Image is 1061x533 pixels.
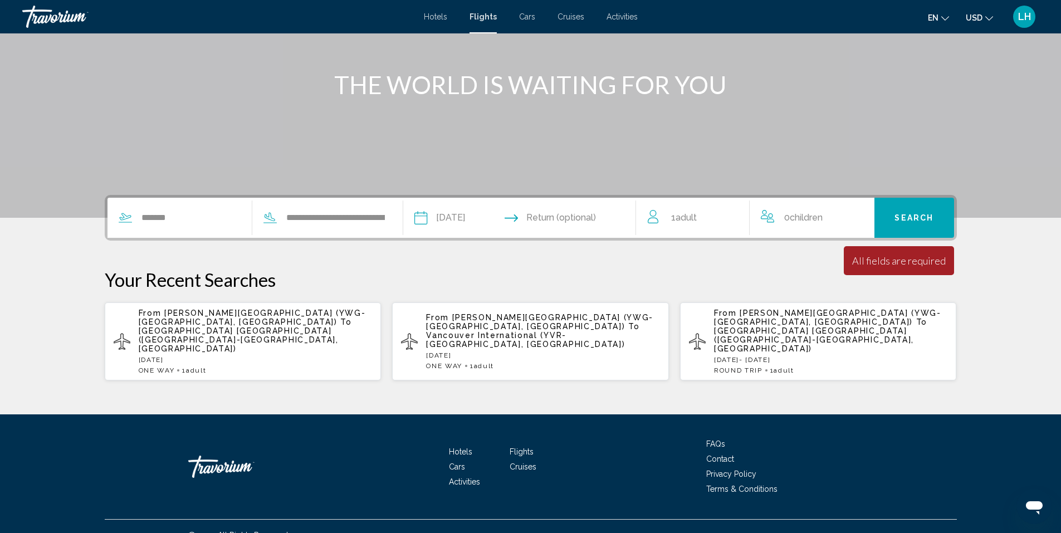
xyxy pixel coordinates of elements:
span: 0 [784,210,823,226]
a: Activities [607,12,638,21]
button: Travelers: 1 adult, 0 children [637,198,875,238]
span: 1 [770,366,794,374]
a: Privacy Policy [706,470,756,478]
span: ONE WAY [426,362,462,370]
p: [DATE] - [DATE] [714,356,948,364]
div: All fields are required [852,255,946,267]
span: To [628,322,639,331]
h1: THE WORLD IS WAITING FOR YOU [322,70,740,99]
a: Travorium [188,450,300,483]
span: Adult [774,366,794,374]
button: Return date [505,198,596,238]
span: 1 [671,210,697,226]
span: To [916,317,927,326]
button: From [PERSON_NAME][GEOGRAPHIC_DATA] (YWG-[GEOGRAPHIC_DATA], [GEOGRAPHIC_DATA]) To [GEOGRAPHIC_DAT... [105,302,382,381]
a: Activities [449,477,480,486]
button: From [PERSON_NAME][GEOGRAPHIC_DATA] (YWG-[GEOGRAPHIC_DATA], [GEOGRAPHIC_DATA]) To Vancouver Inter... [392,302,669,381]
span: Search [894,214,933,223]
p: Your Recent Searches [105,268,957,291]
a: Cruises [510,462,536,471]
span: USD [966,13,982,22]
a: Hotels [449,447,472,456]
button: User Menu [1010,5,1039,28]
a: Hotels [424,12,447,21]
a: Flights [470,12,497,21]
a: Cars [449,462,465,471]
span: [PERSON_NAME][GEOGRAPHIC_DATA] (YWG-[GEOGRAPHIC_DATA], [GEOGRAPHIC_DATA]) [139,309,366,326]
p: [DATE] [139,356,373,364]
span: en [928,13,938,22]
span: ROUND TRIP [714,366,762,374]
button: Change language [928,9,949,26]
a: FAQs [706,439,725,448]
span: [PERSON_NAME][GEOGRAPHIC_DATA] (YWG-[GEOGRAPHIC_DATA], [GEOGRAPHIC_DATA]) [714,309,941,326]
button: Depart date: Aug 23, 2025 [414,198,465,238]
span: Children [790,212,823,223]
div: Search widget [107,198,954,238]
a: Flights [510,447,534,456]
a: Terms & Conditions [706,485,778,493]
span: 1 [182,366,206,374]
span: 1 [470,362,494,370]
a: Cars [519,12,535,21]
button: Change currency [966,9,993,26]
span: ONE WAY [139,366,175,374]
a: Travorium [22,6,413,28]
span: [GEOGRAPHIC_DATA] [GEOGRAPHIC_DATA] ([GEOGRAPHIC_DATA]-[GEOGRAPHIC_DATA], [GEOGRAPHIC_DATA]) [714,326,914,353]
span: Vancouver International (YVR-[GEOGRAPHIC_DATA], [GEOGRAPHIC_DATA]) [426,331,625,349]
span: From [139,309,162,317]
span: Adult [676,212,697,223]
span: [PERSON_NAME][GEOGRAPHIC_DATA] (YWG-[GEOGRAPHIC_DATA], [GEOGRAPHIC_DATA]) [426,313,653,331]
a: Contact [706,454,734,463]
span: [GEOGRAPHIC_DATA] [GEOGRAPHIC_DATA] ([GEOGRAPHIC_DATA]-[GEOGRAPHIC_DATA], [GEOGRAPHIC_DATA]) [139,326,339,353]
a: Cruises [558,12,584,21]
iframe: Button to launch messaging window [1016,488,1052,524]
button: From [PERSON_NAME][GEOGRAPHIC_DATA] (YWG-[GEOGRAPHIC_DATA], [GEOGRAPHIC_DATA]) To [GEOGRAPHIC_DAT... [680,302,957,381]
p: [DATE] [426,351,660,359]
span: Adult [474,362,494,370]
button: Search [874,198,954,238]
span: LH [1018,11,1031,22]
span: To [340,317,351,326]
span: From [714,309,737,317]
span: Adult [186,366,206,374]
span: From [426,313,449,322]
